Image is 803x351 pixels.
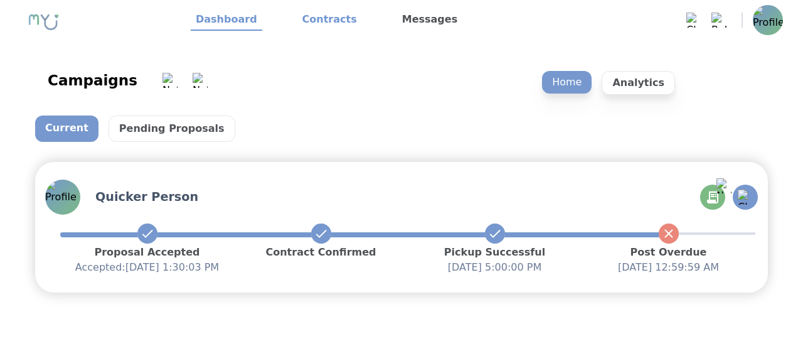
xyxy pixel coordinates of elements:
h3: Quicker Person [95,188,198,206]
p: Post Overdue [582,245,755,260]
p: [DATE] 12:59:59 AM [582,260,755,275]
p: Accepted: [DATE] 1:30:03 PM [60,260,234,275]
p: Analytics [602,71,675,95]
img: Chat [686,13,701,28]
a: Messages [397,9,462,31]
p: Contract Confirmed [234,245,408,260]
img: Notification [716,178,731,193]
img: Profile [753,5,783,35]
p: [DATE] 5:00:00 PM [408,260,582,275]
a: Contracts [297,9,362,31]
a: Dashboard [191,9,262,31]
img: Notification [193,73,208,88]
img: Chat [738,190,753,205]
p: Current [35,116,98,142]
p: Home [542,71,592,94]
p: Proposal Accepted [60,245,234,260]
img: Profile [45,180,80,215]
img: Bell [711,13,726,28]
div: Campaigns [48,70,137,90]
p: Pickup Successful [408,245,582,260]
img: Notification [162,73,178,88]
p: Pending Proposals [109,116,235,142]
